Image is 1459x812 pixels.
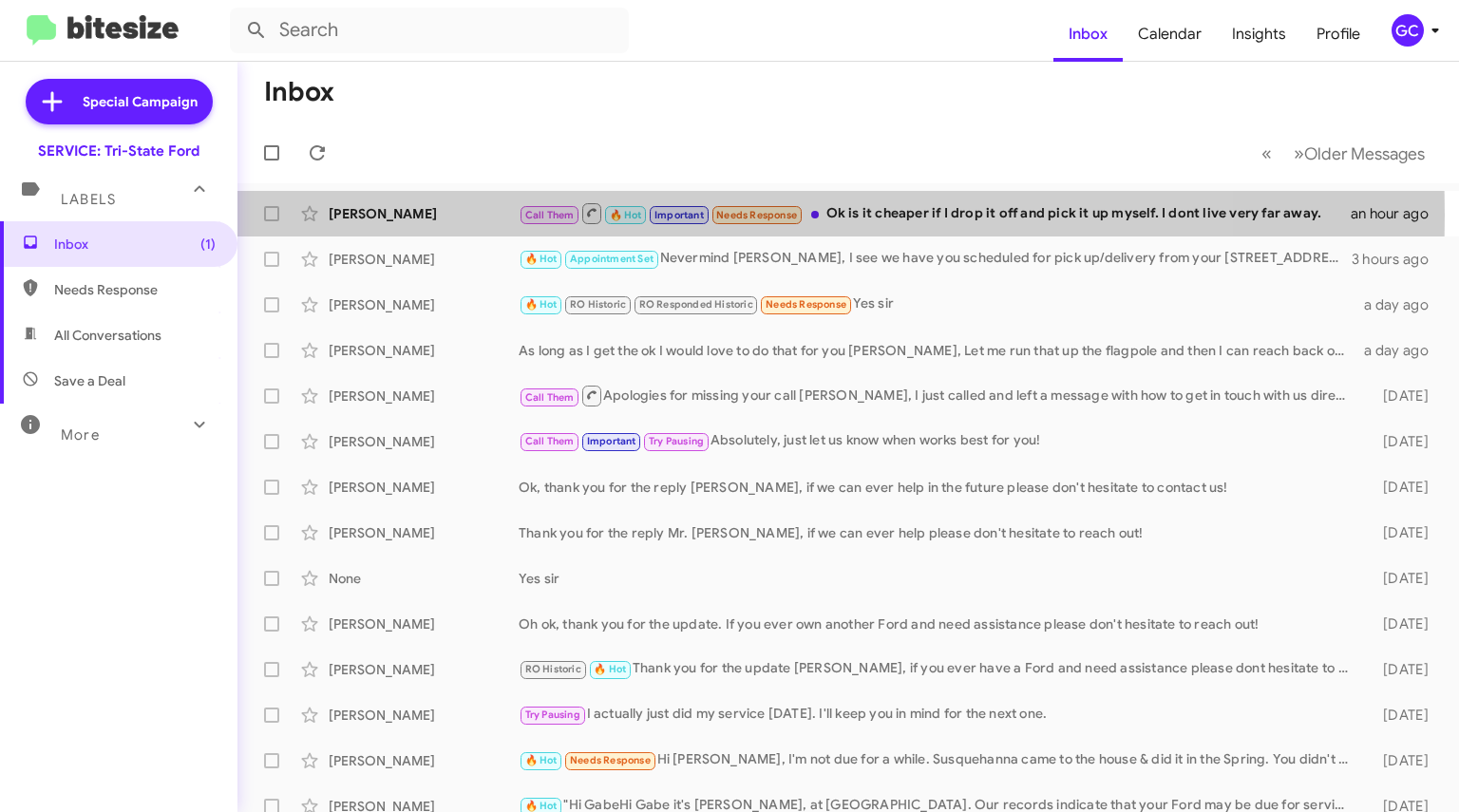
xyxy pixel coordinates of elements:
span: 🔥 Hot [525,800,558,812]
span: Save a Deal [54,371,125,390]
a: Calendar [1123,7,1217,62]
div: [DATE] [1359,706,1444,725]
span: RO Responded Historic [639,298,753,311]
a: Profile [1301,7,1375,62]
span: Important [587,435,636,447]
span: Try Pausing [649,435,704,447]
input: Search [230,8,629,53]
span: Older Messages [1304,143,1425,164]
span: All Conversations [54,326,161,345]
div: SERVICE: Tri-State Ford [38,142,199,161]
div: [PERSON_NAME] [329,387,519,406]
span: Call Them [525,391,575,404]
a: Insights [1217,7,1301,62]
span: RO Historic [570,298,626,311]
div: [PERSON_NAME] [329,660,519,679]
div: [PERSON_NAME] [329,204,519,223]
div: Hi [PERSON_NAME], I'm not due for a while. Susquehanna came to the house & did it in the Spring. ... [519,749,1359,771]
span: 🔥 Hot [610,209,642,221]
div: [DATE] [1359,614,1444,633]
div: an hour ago [1351,204,1444,223]
div: [PERSON_NAME] [329,523,519,542]
span: Needs Response [766,298,846,311]
div: None [329,569,519,588]
div: GC [1392,14,1424,47]
span: Call Them [525,209,575,221]
div: Oh ok, thank you for the update. If you ever own another Ford and need assistance please don't he... [519,614,1359,633]
span: Try Pausing [525,708,580,721]
span: Needs Response [716,209,797,221]
h1: Inbox [264,77,334,107]
span: (1) [200,235,216,254]
button: Next [1282,134,1436,173]
div: Thank you for the update [PERSON_NAME], if you ever have a Ford and need assistance please dont h... [519,658,1359,680]
span: « [1261,142,1272,165]
nav: Page navigation example [1251,134,1436,173]
span: Needs Response [54,280,216,299]
div: [DATE] [1359,660,1444,679]
span: 🔥 Hot [525,754,558,766]
span: 🔥 Hot [525,298,558,311]
div: [DATE] [1359,387,1444,406]
span: 🔥 Hot [525,253,558,265]
div: [DATE] [1359,523,1444,542]
div: [PERSON_NAME] [329,341,519,360]
div: Thank you for the reply Mr. [PERSON_NAME], if we can ever help please don't hesitate to reach out! [519,523,1359,542]
div: [DATE] [1359,751,1444,770]
div: [DATE] [1359,569,1444,588]
div: I actually just did my service [DATE]. I'll keep you in mind for the next one. [519,704,1359,726]
div: Ok, thank you for the reply [PERSON_NAME], if we can ever help in the future please don't hesitat... [519,478,1359,497]
a: Inbox [1053,7,1123,62]
span: More [61,426,100,444]
div: As long as I get the ok I would love to do that for you [PERSON_NAME], Let me run that up the fla... [519,341,1359,360]
div: [PERSON_NAME] [329,250,519,269]
div: [PERSON_NAME] [329,751,519,770]
a: Special Campaign [26,79,213,124]
span: Important [654,209,704,221]
span: Labels [61,191,116,208]
span: » [1294,142,1304,165]
span: Inbox [54,235,216,254]
div: [PERSON_NAME] [329,614,519,633]
div: [PERSON_NAME] [329,295,519,314]
div: Ok is it cheaper if I drop it off and pick it up myself. I dont live very far away. [519,201,1351,225]
div: Yes sir [519,293,1359,315]
div: [DATE] [1359,432,1444,451]
div: a day ago [1359,295,1444,314]
span: Needs Response [570,754,651,766]
button: Previous [1250,134,1283,173]
span: Call Them [525,435,575,447]
span: RO Historic [525,663,581,675]
div: 3 hours ago [1352,250,1444,269]
span: Special Campaign [83,92,198,111]
div: a day ago [1359,341,1444,360]
div: Absolutely, just let us know when works best for you! [519,430,1359,452]
span: 🔥 Hot [594,663,626,675]
div: [DATE] [1359,478,1444,497]
div: Nevermind [PERSON_NAME], I see we have you scheduled for pick up/delivery from your [STREET_ADDRE... [519,248,1352,270]
div: Apologies for missing your call [PERSON_NAME], I just called and left a message with how to get i... [519,384,1359,407]
button: GC [1375,14,1438,47]
div: [PERSON_NAME] [329,432,519,451]
div: Yes sir [519,569,1359,588]
div: [PERSON_NAME] [329,478,519,497]
div: [PERSON_NAME] [329,706,519,725]
span: Appointment Set [570,253,654,265]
